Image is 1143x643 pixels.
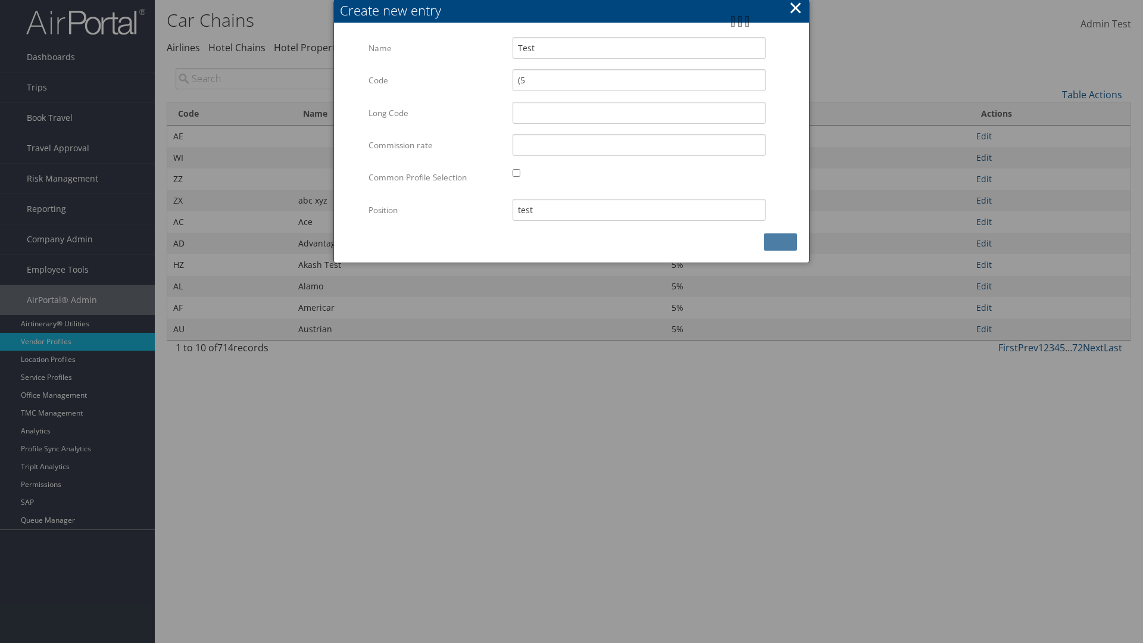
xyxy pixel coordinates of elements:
label: Commission rate [368,134,504,157]
label: Code [368,69,504,92]
label: Name [368,37,504,60]
label: Long Code [368,102,504,124]
label: Common Profile Selection [368,166,504,189]
div: Create new entry [340,1,809,20]
label: Position [368,199,504,221]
